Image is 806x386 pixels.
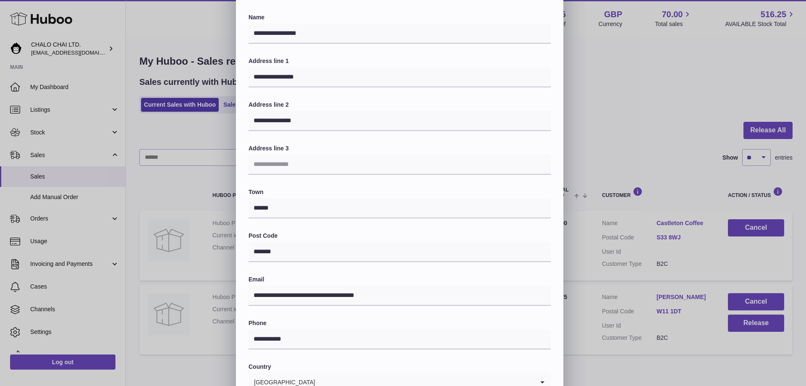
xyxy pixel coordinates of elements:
[249,319,551,327] label: Phone
[249,232,551,240] label: Post Code
[249,13,551,21] label: Name
[249,188,551,196] label: Town
[249,101,551,109] label: Address line 2
[249,276,551,284] label: Email
[249,144,551,152] label: Address line 3
[249,363,551,371] label: Country
[249,57,551,65] label: Address line 1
